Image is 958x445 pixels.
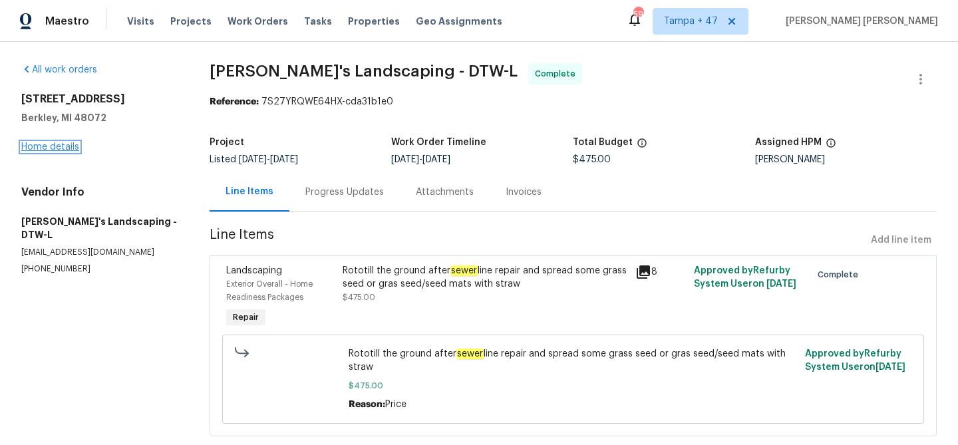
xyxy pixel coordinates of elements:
div: Rototill the ground after line repair and spread some grass seed or gras seed/seed mats with straw [343,264,627,291]
h5: Assigned HPM [755,138,822,147]
div: Attachments [416,186,474,199]
div: Progress Updates [305,186,384,199]
span: [PERSON_NAME] [PERSON_NAME] [780,15,938,28]
span: - [391,155,450,164]
em: sewer [456,349,484,359]
a: All work orders [21,65,97,74]
h5: Work Order Timeline [391,138,486,147]
span: $475.00 [343,293,375,301]
span: [DATE] [766,279,796,289]
span: $475.00 [349,379,797,392]
span: Line Items [210,228,866,253]
span: Approved by Refurby System User on [805,349,905,372]
span: Projects [170,15,212,28]
p: [PHONE_NUMBER] [21,263,178,275]
a: Home details [21,142,79,152]
span: [DATE] [270,155,298,164]
div: 7S27YRQWE64HX-cda31b1e0 [210,95,937,108]
div: [PERSON_NAME] [755,155,937,164]
em: sewer [450,265,478,276]
h5: Berkley, MI 48072 [21,111,178,124]
span: Work Orders [228,15,288,28]
p: [EMAIL_ADDRESS][DOMAIN_NAME] [21,247,178,258]
span: $475.00 [573,155,611,164]
div: Line Items [226,185,273,198]
b: Reference: [210,97,259,106]
span: [DATE] [422,155,450,164]
h4: Vendor Info [21,186,178,199]
span: Geo Assignments [416,15,502,28]
span: Maestro [45,15,89,28]
span: The hpm assigned to this work order. [826,138,836,155]
span: Approved by Refurby System User on [694,266,796,289]
span: Rototill the ground after line repair and spread some grass seed or gras seed/seed mats with straw [349,347,797,374]
div: 593 [633,8,643,21]
span: Complete [818,268,864,281]
span: Listed [210,155,298,164]
span: Landscaping [226,266,282,275]
span: Repair [228,311,264,324]
span: Tampa + 47 [664,15,718,28]
span: Properties [348,15,400,28]
span: [PERSON_NAME]'s Landscaping - DTW-L [210,63,518,79]
span: Price [385,400,406,409]
h5: [PERSON_NAME]'s Landscaping - DTW-L [21,215,178,241]
span: Reason: [349,400,385,409]
span: The total cost of line items that have been proposed by Opendoor. This sum includes line items th... [637,138,647,155]
span: Complete [535,67,581,80]
div: Invoices [506,186,542,199]
div: 8 [635,264,686,280]
span: Exterior Overall - Home Readiness Packages [226,280,313,301]
span: [DATE] [239,155,267,164]
span: [DATE] [876,363,905,372]
span: [DATE] [391,155,419,164]
h2: [STREET_ADDRESS] [21,92,178,106]
span: - [239,155,298,164]
h5: Project [210,138,244,147]
h5: Total Budget [573,138,633,147]
span: Visits [127,15,154,28]
span: Tasks [304,17,332,26]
